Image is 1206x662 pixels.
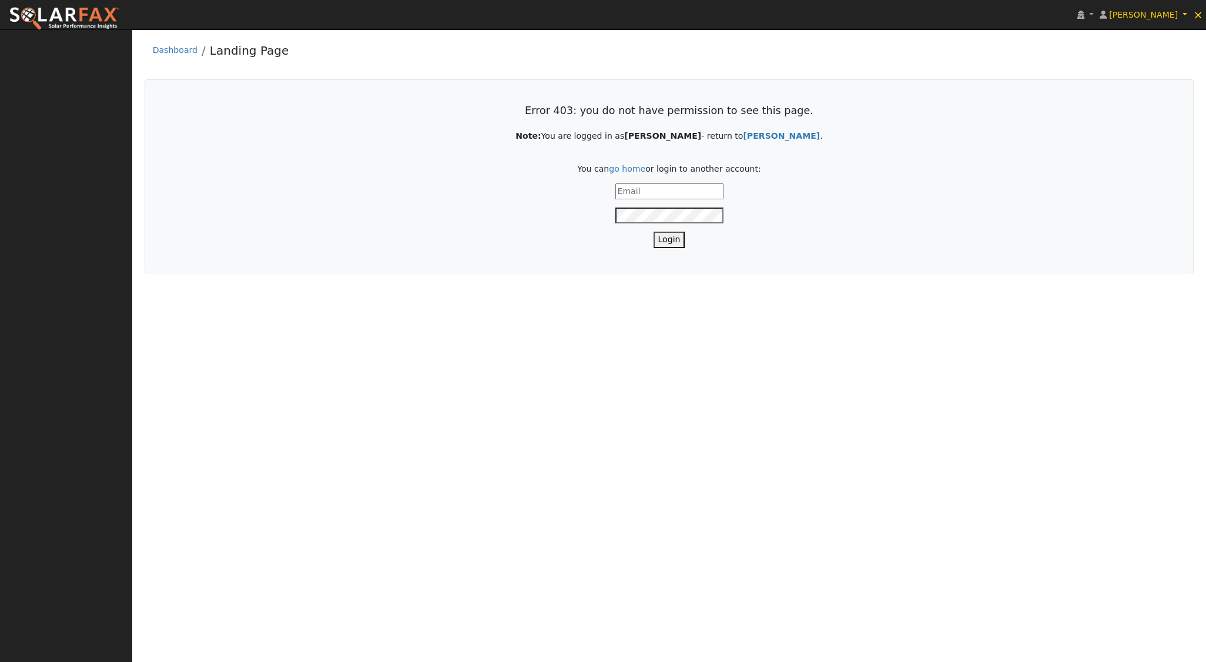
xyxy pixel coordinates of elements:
[515,131,541,141] strong: Note:
[654,232,685,248] button: Login
[1193,8,1203,22] span: ×
[743,131,820,141] strong: [PERSON_NAME]
[170,163,1168,175] p: You can or login to another account:
[170,105,1168,117] h3: Error 403: you do not have permission to see this page.
[197,42,289,65] li: Landing Page
[624,131,701,141] strong: [PERSON_NAME]
[170,130,1168,142] p: You are logged in as - return to .
[9,6,119,31] img: SolarFax
[615,183,723,199] input: Email
[153,45,197,55] a: Dashboard
[1109,10,1178,19] span: [PERSON_NAME]
[743,131,820,141] a: Back to User
[609,164,645,173] a: go home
